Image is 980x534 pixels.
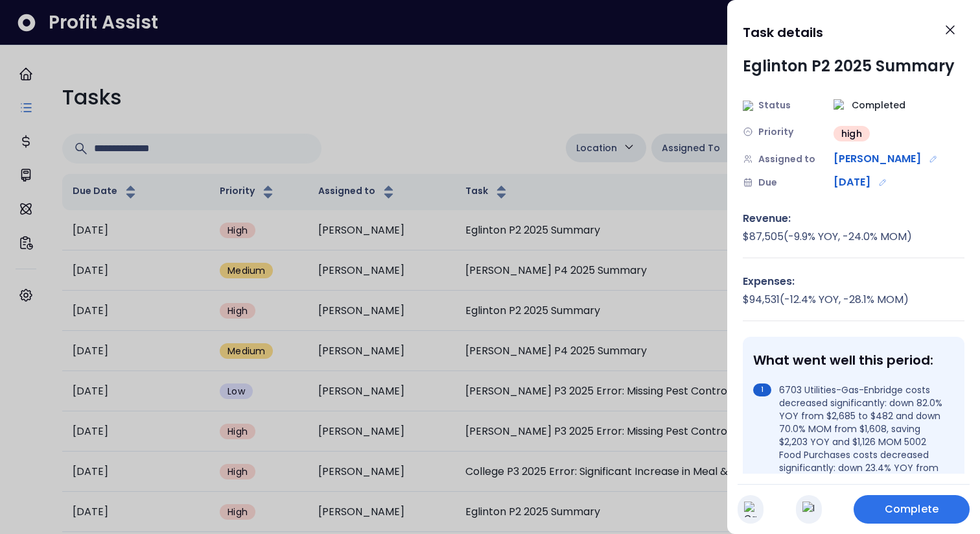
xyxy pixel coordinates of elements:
[758,99,791,112] span: Status
[743,211,964,226] div: Revenue:
[852,99,905,112] span: Completed
[743,229,964,245] div: $ 87,505 ( -9.9 % YOY, -24.0 % MOM)
[743,274,964,289] div: Expenses:
[834,175,870,190] span: [DATE]
[876,175,890,189] button: Edit due date
[758,152,815,166] span: Assigned to
[744,502,757,517] img: Cancel Task
[834,151,921,167] span: [PERSON_NAME]
[936,16,964,44] button: Close
[834,99,846,112] img: completed
[885,502,939,517] span: Complete
[753,352,949,368] div: What went well this period:
[758,125,793,139] span: Priority
[758,176,777,189] span: Due
[841,127,862,140] span: high
[743,292,964,308] div: $ 94,531 ( -12.4 % YOY, -28.1 % MOM)
[854,495,970,524] button: Complete
[743,55,955,78] div: Eglinton P2 2025 Summary
[743,21,823,44] h1: Task details
[743,101,753,111] img: Status
[802,502,815,517] img: In Progress
[926,152,940,166] button: Edit assignment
